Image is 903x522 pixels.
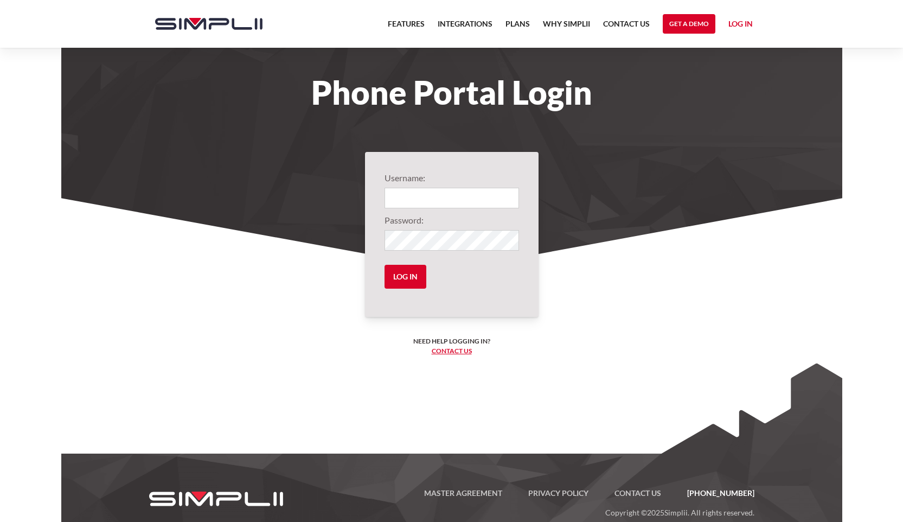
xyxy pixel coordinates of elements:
a: Get a Demo [663,14,715,34]
h6: Need help logging in? ‍ [413,336,490,356]
label: Username: [385,171,519,184]
p: Copyright © Simplii. All rights reserved. [303,500,754,519]
span: 2025 [647,508,664,517]
a: Contact us [432,347,472,355]
a: Privacy Policy [515,487,601,500]
form: Login [385,171,519,297]
a: Integrations [438,17,492,37]
a: Master Agreement [411,487,515,500]
input: Log in [385,265,426,289]
label: Password: [385,214,519,227]
a: Contact US [603,17,650,37]
a: [PHONE_NUMBER] [674,487,754,500]
h1: Phone Portal Login [144,80,759,104]
a: Contact US [601,487,674,500]
a: Log in [728,17,753,34]
a: Why Simplii [543,17,590,37]
img: Simplii [155,18,262,30]
a: Plans [505,17,530,37]
a: Features [388,17,425,37]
